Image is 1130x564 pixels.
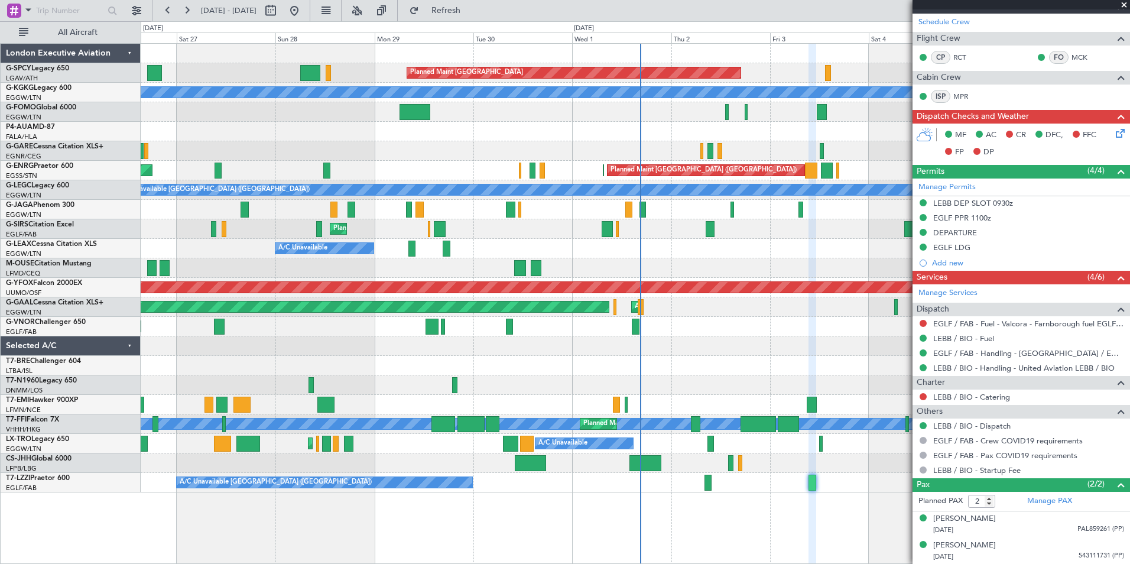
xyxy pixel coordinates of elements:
[6,397,78,404] a: T7-EMIHawker 900XP
[6,397,29,404] span: T7-EMI
[6,386,43,395] a: DNMM/LOS
[955,147,964,158] span: FP
[201,5,256,16] span: [DATE] - [DATE]
[6,191,41,200] a: EGGW/LTN
[6,163,73,170] a: G-ENRGPraetor 600
[933,552,953,561] span: [DATE]
[917,405,943,419] span: Others
[6,221,28,228] span: G-SIRS
[918,17,970,28] a: Schedule Crew
[118,181,310,199] div: A/C Unavailable [GEOGRAPHIC_DATA] ([GEOGRAPHIC_DATA])
[6,436,31,443] span: LX-TRO
[6,377,77,384] a: T7-N1960Legacy 650
[6,406,41,414] a: LFMN/NCE
[6,319,35,326] span: G-VNOR
[917,376,945,390] span: Charter
[333,220,519,238] div: Planned Maint [GEOGRAPHIC_DATA] ([GEOGRAPHIC_DATA])
[6,358,81,365] a: T7-BREChallenger 604
[6,308,41,317] a: EGGW/LTN
[933,213,991,223] div: EGLF PPR 1100z
[933,421,1011,431] a: LEBB / BIO - Dispatch
[917,165,944,179] span: Permits
[6,484,37,492] a: EGLF/FAB
[933,465,1021,475] a: LEBB / BIO - Startup Fee
[36,2,104,20] input: Trip Number
[6,202,74,209] a: G-JAGAPhenom 300
[917,271,947,284] span: Services
[410,64,523,82] div: Planned Maint [GEOGRAPHIC_DATA]
[918,495,963,507] label: Planned PAX
[6,132,37,141] a: FALA/HLA
[574,24,594,34] div: [DATE]
[918,287,978,299] a: Manage Services
[933,228,977,238] div: DEPARTURE
[6,241,97,248] a: G-LEAXCessna Citation XLS
[1079,551,1124,561] span: 543111731 (PP)
[933,450,1077,461] a: EGLF / FAB - Pax COVID19 requirements
[933,348,1124,358] a: EGLF / FAB - Handling - [GEOGRAPHIC_DATA] / EGLF / FAB
[6,377,39,384] span: T7-N1960
[311,435,498,452] div: Planned Maint [GEOGRAPHIC_DATA] ([GEOGRAPHIC_DATA])
[572,33,671,43] div: Wed 1
[933,526,953,534] span: [DATE]
[983,147,994,158] span: DP
[933,392,1010,402] a: LEBB / BIO - Catering
[6,74,38,83] a: LGAV/ATH
[6,299,33,306] span: G-GAAL
[6,464,37,473] a: LFPB/LBG
[6,171,37,180] a: EGSS/STN
[933,513,996,525] div: [PERSON_NAME]
[1049,51,1069,64] div: FO
[933,333,994,343] a: LEBB / BIO - Fuel
[917,32,960,46] span: Flight Crew
[6,416,59,423] a: T7-FFIFalcon 7X
[953,52,980,63] a: RCT
[6,85,34,92] span: G-KGKG
[933,363,1115,373] a: LEBB / BIO - Handling - United Aviation LEBB / BIO
[6,210,41,219] a: EGGW/LTN
[953,91,980,102] a: MPR
[1087,478,1105,490] span: (2/2)
[13,23,128,42] button: All Aircraft
[473,33,572,43] div: Tue 30
[143,24,163,34] div: [DATE]
[6,269,40,278] a: LFMD/CEQ
[933,319,1124,329] a: EGLF / FAB - Fuel - Valcora - Farnborough fuel EGLF / FAB
[6,328,37,336] a: EGLF/FAB
[6,143,103,150] a: G-GARECessna Citation XLS+
[6,455,31,462] span: CS-JHH
[6,143,33,150] span: G-GARE
[404,1,475,20] button: Refresh
[932,258,1124,268] div: Add new
[6,152,41,161] a: EGNR/CEG
[375,33,473,43] div: Mon 29
[6,230,37,239] a: EGLF/FAB
[6,249,41,258] a: EGGW/LTN
[671,33,770,43] div: Thu 2
[770,33,869,43] div: Fri 3
[6,416,27,423] span: T7-FFI
[6,104,76,111] a: G-FOMOGlobal 6000
[1016,129,1026,141] span: CR
[955,129,966,141] span: MF
[6,85,72,92] a: G-KGKGLegacy 600
[6,445,41,453] a: EGGW/LTN
[1077,524,1124,534] span: PAL859261 (PP)
[933,242,970,252] div: EGLF LDG
[6,280,33,287] span: G-YFOX
[6,93,41,102] a: EGGW/LTN
[278,239,327,257] div: A/C Unavailable
[6,260,92,267] a: M-OUSECitation Mustang
[917,71,961,85] span: Cabin Crew
[6,455,72,462] a: CS-JHHGlobal 6000
[6,124,55,131] a: P4-AUAMD-87
[6,425,41,434] a: VHHH/HKG
[6,260,34,267] span: M-OUSE
[931,90,950,103] div: ISP
[1027,495,1072,507] a: Manage PAX
[6,182,31,189] span: G-LEGC
[6,113,41,122] a: EGGW/LTN
[1087,164,1105,177] span: (4/4)
[31,28,125,37] span: All Aircraft
[917,303,949,316] span: Dispatch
